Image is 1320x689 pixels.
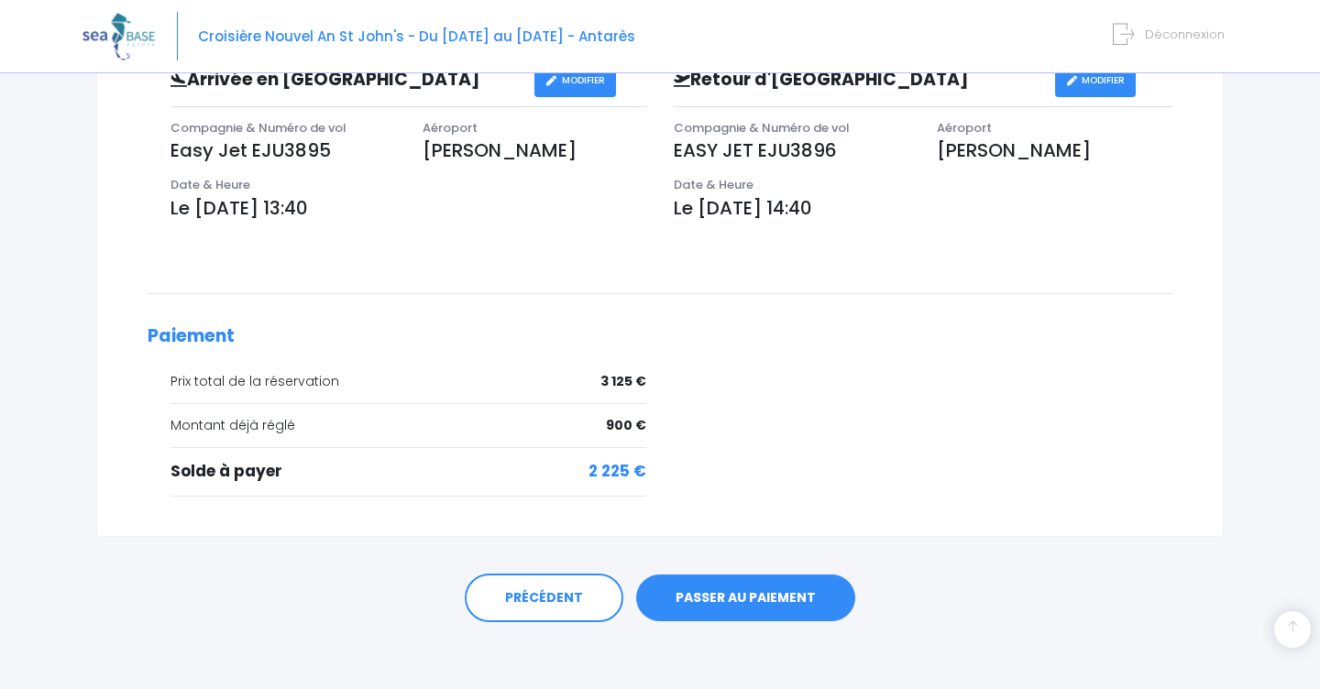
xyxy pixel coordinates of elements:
[600,372,646,391] span: 3 125 €
[170,176,250,193] span: Date & Heure
[674,194,1172,222] p: Le [DATE] 14:40
[170,119,346,137] span: Compagnie & Numéro de vol
[170,416,646,435] div: Montant déjà réglé
[937,119,992,137] span: Aéroport
[660,70,1055,91] h3: Retour d'[GEOGRAPHIC_DATA]
[1145,26,1225,43] span: Déconnexion
[674,176,753,193] span: Date & Heure
[170,460,646,484] div: Solde à payer
[170,137,395,164] p: Easy Jet EJU3895
[674,119,850,137] span: Compagnie & Numéro de vol
[534,65,616,97] a: MODIFIER
[588,460,646,484] span: 2 225 €
[423,137,647,164] p: [PERSON_NAME]
[465,574,623,623] a: PRÉCÉDENT
[674,137,909,164] p: EASY JET EJU3896
[170,194,646,222] p: Le [DATE] 13:40
[636,574,855,622] a: PASSER AU PAIEMENT
[423,119,478,137] span: Aéroport
[1055,65,1137,97] a: MODIFIER
[148,326,1172,347] h2: Paiement
[606,416,646,435] span: 900 €
[198,27,635,46] span: Croisière Nouvel An St John's - Du [DATE] au [DATE] - Antarès
[157,70,534,91] h3: Arrivée en [GEOGRAPHIC_DATA]
[937,137,1172,164] p: [PERSON_NAME]
[170,372,646,391] div: Prix total de la réservation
